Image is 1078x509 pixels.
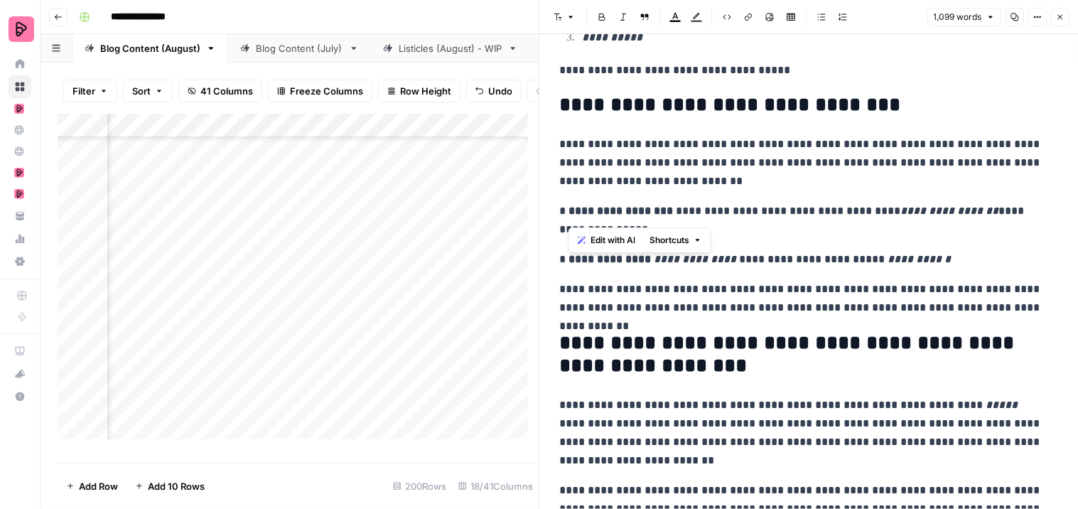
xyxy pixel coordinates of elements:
[178,80,262,102] button: 41 Columns
[371,34,530,63] a: Listicles (August) - WIP
[123,80,173,102] button: Sort
[9,227,31,250] a: Usage
[100,41,200,55] div: Blog Content (August)
[9,75,31,98] a: Browse
[650,234,689,247] span: Shortcuts
[399,41,502,55] div: Listicles (August) - WIP
[400,84,451,98] span: Row Height
[148,479,205,493] span: Add 10 Rows
[72,34,228,63] a: Blog Content (August)
[927,8,1001,26] button: 1,099 words
[9,11,31,47] button: Workspace: Preply
[132,84,151,98] span: Sort
[572,231,641,250] button: Edit with AI
[466,80,522,102] button: Undo
[72,84,95,98] span: Filter
[14,168,24,178] img: mhz6d65ffplwgtj76gcfkrq5icux
[9,363,31,385] div: What's new?
[14,189,24,199] img: mhz6d65ffplwgtj76gcfkrq5icux
[378,80,460,102] button: Row Height
[256,41,343,55] div: Blog Content (July)
[290,84,363,98] span: Freeze Columns
[9,363,31,385] button: What's new?
[126,475,213,498] button: Add 10 Rows
[9,250,31,273] a: Settings
[9,16,34,42] img: Preply Logo
[387,475,453,498] div: 200 Rows
[268,80,372,102] button: Freeze Columns
[644,231,708,250] button: Shortcuts
[14,104,24,114] img: mhz6d65ffplwgtj76gcfkrq5icux
[63,80,117,102] button: Filter
[9,53,31,75] a: Home
[200,84,253,98] span: 41 Columns
[79,479,118,493] span: Add Row
[58,475,126,498] button: Add Row
[9,385,31,408] button: Help + Support
[453,475,539,498] div: 18/41 Columns
[9,340,31,363] a: AirOps Academy
[591,234,635,247] span: Edit with AI
[488,84,512,98] span: Undo
[9,205,31,227] a: Your Data
[934,11,982,23] span: 1,099 words
[530,34,673,63] a: Blog Content (May)
[228,34,371,63] a: Blog Content (July)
